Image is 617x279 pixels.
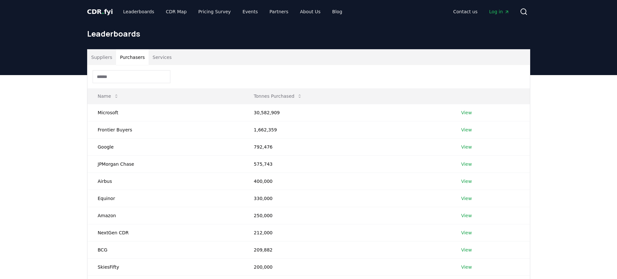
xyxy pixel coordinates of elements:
[244,121,451,138] td: 1,662,359
[87,28,530,39] h1: Leaderboards
[87,7,113,16] a: CDR.fyi
[93,90,124,103] button: Name
[87,50,116,65] button: Suppliers
[461,144,472,150] a: View
[461,178,472,184] a: View
[461,212,472,219] a: View
[87,190,244,207] td: Equinor
[489,8,509,15] span: Log in
[461,229,472,236] a: View
[244,190,451,207] td: 330,000
[249,90,307,103] button: Tonnes Purchased
[484,6,514,17] a: Log in
[461,195,472,202] a: View
[244,258,451,275] td: 200,000
[448,6,483,17] a: Contact us
[87,224,244,241] td: NextGen CDR
[116,50,149,65] button: Purchasers
[461,264,472,270] a: View
[87,258,244,275] td: SkiesFifty
[193,6,236,17] a: Pricing Survey
[461,161,472,167] a: View
[244,207,451,224] td: 250,000
[264,6,293,17] a: Partners
[87,241,244,258] td: BCG
[118,6,347,17] nav: Main
[87,155,244,173] td: JPMorgan Chase
[87,8,113,16] span: CDR fyi
[448,6,514,17] nav: Main
[87,207,244,224] td: Amazon
[87,173,244,190] td: Airbus
[244,138,451,155] td: 792,476
[461,127,472,133] a: View
[161,6,192,17] a: CDR Map
[149,50,176,65] button: Services
[102,8,104,16] span: .
[118,6,159,17] a: Leaderboards
[461,247,472,253] a: View
[244,224,451,241] td: 212,000
[295,6,326,17] a: About Us
[244,173,451,190] td: 400,000
[327,6,348,17] a: Blog
[237,6,263,17] a: Events
[87,138,244,155] td: Google
[87,104,244,121] td: Microsoft
[461,109,472,116] a: View
[244,104,451,121] td: 30,582,909
[244,155,451,173] td: 575,743
[244,241,451,258] td: 209,882
[87,121,244,138] td: Frontier Buyers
